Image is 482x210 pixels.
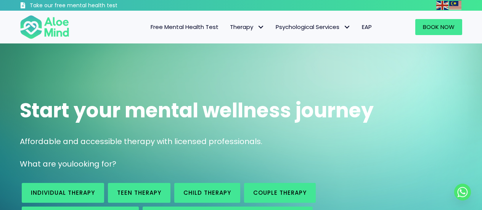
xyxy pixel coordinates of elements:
span: Couple therapy [253,189,307,197]
a: Psychological ServicesPsychological Services: submenu [270,19,356,35]
a: Individual therapy [22,183,104,203]
span: Psychological Services [276,23,350,31]
span: Start your mental wellness journey [20,96,374,124]
a: Free Mental Health Test [145,19,224,35]
a: Malay [449,1,462,10]
span: Therapy [230,23,264,31]
a: Teen Therapy [108,183,170,203]
span: Book Now [423,23,455,31]
img: en [436,1,448,10]
a: TherapyTherapy: submenu [224,19,270,35]
img: Aloe mind Logo [20,14,69,40]
a: Couple therapy [244,183,316,203]
nav: Menu [79,19,378,35]
span: EAP [362,23,372,31]
a: Child Therapy [174,183,240,203]
a: EAP [356,19,378,35]
span: Therapy: submenu [255,22,266,33]
a: English [436,1,449,10]
span: Teen Therapy [117,189,161,197]
p: Affordable and accessible therapy with licensed professionals. [20,136,462,147]
span: Free Mental Health Test [151,23,219,31]
img: ms [449,1,461,10]
span: What are you [20,159,72,169]
a: Whatsapp [454,184,471,200]
span: Psychological Services: submenu [341,22,352,33]
span: Individual therapy [31,189,95,197]
span: looking for? [72,159,116,169]
a: Take our free mental health test [20,2,158,11]
a: Book Now [415,19,462,35]
span: Child Therapy [183,189,231,197]
h3: Take our free mental health test [30,2,158,10]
